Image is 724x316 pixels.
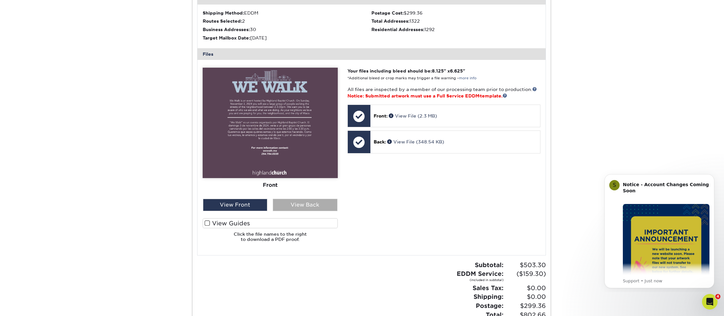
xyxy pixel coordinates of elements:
div: 30 [203,26,372,33]
strong: Routes Selected: [203,18,242,24]
strong: Total Addresses: [371,18,410,24]
strong: Sales Tax: [473,284,504,291]
div: Front [203,178,338,192]
span: Notice: Submitted artwork must use a Full Service EDDM template. [347,93,507,98]
span: $299.36 [506,301,546,310]
strong: Business Addresses: [203,27,250,32]
iframe: Intercom live chat [702,294,718,310]
div: 1322 [371,18,540,24]
strong: Subtotal: [475,261,504,268]
small: *Additional bleed or crop marks may trigger a file warning – [347,76,476,80]
span: $0.00 [506,284,546,293]
div: [DATE] [203,35,372,41]
a: View File (2.3 MB) [389,113,437,119]
span: 8.125 [432,68,444,73]
div: 1292 [371,26,540,33]
strong: Shipping: [474,293,504,300]
strong: Postage: [476,302,504,309]
div: Files [197,48,546,60]
div: $299.36 [371,10,540,16]
strong: Residential Addresses: [371,27,424,32]
a: View File (348.54 KB) [387,139,444,144]
div: View Front [203,199,268,211]
strong: Postage Cost: [371,10,404,16]
span: $503.30 [506,261,546,270]
div: 2 [203,18,372,24]
span: ($159.30) [506,269,546,278]
div: View Back [273,199,337,211]
strong: EDDM Service: [457,270,504,282]
strong: Your files including bleed should be: " x " [347,68,465,73]
strong: Target Mailbox Date: [203,35,250,40]
a: more info [459,76,476,80]
span: 6.625 [450,68,463,73]
span: ® [479,95,480,97]
span: $0.00 [506,292,546,301]
div: EDDM [203,10,372,16]
h6: Click the file names to the right to download a PDF proof. [203,231,338,247]
span: 4 [715,294,720,299]
strong: Shipping Method: [203,10,244,16]
iframe: Intercom notifications message [595,168,724,292]
label: View Guides [203,218,338,228]
p: All files are inspected by a member of our processing team prior to production. [347,86,540,99]
small: (included in subtotal) [457,278,504,282]
span: Front: [374,113,388,119]
span: Back: [374,139,386,144]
